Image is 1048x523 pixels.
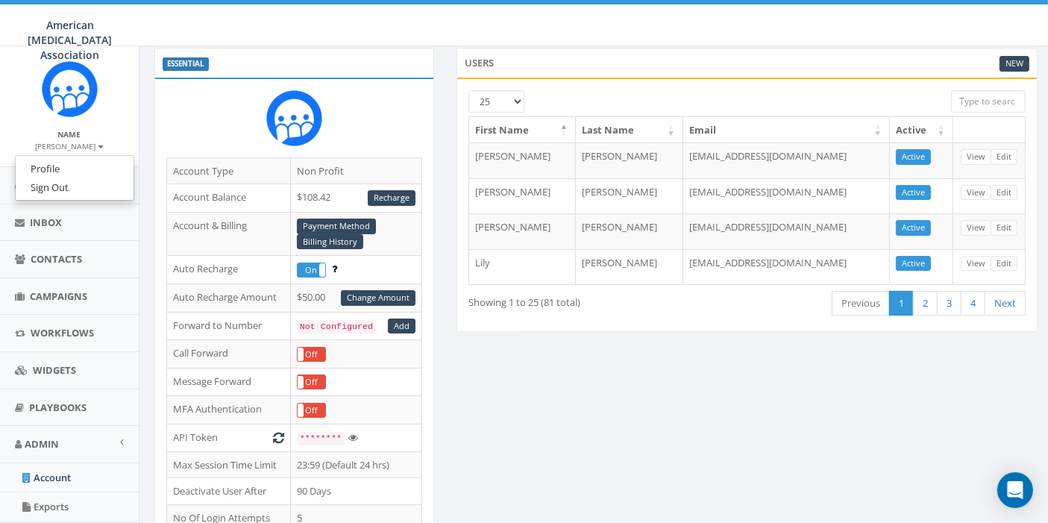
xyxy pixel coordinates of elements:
[290,157,421,184] td: Non Profit
[1000,56,1029,72] a: New
[29,401,87,414] span: Playbooks
[896,220,931,236] a: Active
[576,178,683,214] td: [PERSON_NAME]
[683,249,890,285] td: [EMAIL_ADDRESS][DOMAIN_NAME]
[298,263,325,277] label: On
[469,213,577,249] td: [PERSON_NAME]
[896,149,931,165] a: Active
[30,289,87,303] span: Campaigns
[341,290,415,306] a: Change Amount
[469,143,577,178] td: [PERSON_NAME]
[297,375,326,389] div: OnOff
[297,403,326,418] div: OnOff
[832,291,890,316] a: Previous
[951,90,1026,113] input: Type to search
[576,117,683,143] th: Last Name: activate to sort column ascending
[42,61,98,117] img: Rally_Corp_Icon.png
[991,149,1017,165] a: Edit
[991,256,1017,272] a: Edit
[298,375,325,389] label: Off
[961,149,991,165] a: View
[16,160,134,178] a: Profile
[297,320,376,333] code: Not Configured
[290,184,421,213] td: $108.42
[961,185,991,201] a: View
[896,256,931,272] a: Active
[28,18,113,62] span: American [MEDICAL_DATA] Association
[576,143,683,178] td: [PERSON_NAME]
[36,139,104,152] a: [PERSON_NAME]
[33,363,76,377] span: Widgets
[961,256,991,272] a: View
[273,433,284,442] i: Generate New Token
[167,312,291,340] td: Forward to Number
[31,326,94,339] span: Workflows
[683,143,890,178] td: [EMAIL_ADDRESS][DOMAIN_NAME]
[961,220,991,236] a: View
[456,48,1038,78] div: Users
[991,220,1017,236] a: Edit
[576,213,683,249] td: [PERSON_NAME]
[30,216,62,229] span: Inbox
[167,424,291,451] td: API Token
[297,234,363,250] a: Billing History
[167,256,291,284] td: Auto Recharge
[167,340,291,368] td: Call Forward
[469,117,577,143] th: First Name: activate to sort column descending
[266,90,322,146] img: Rally_Corp_Icon.png
[31,252,82,266] span: Contacts
[991,185,1017,201] a: Edit
[576,249,683,285] td: [PERSON_NAME]
[469,249,577,285] td: Lily
[167,212,291,256] td: Account & Billing
[163,57,209,71] label: ESSENTIAL
[25,437,59,451] span: Admin
[16,178,134,197] a: Sign Out
[297,347,326,362] div: OnOff
[290,451,421,478] td: 23:59 (Default 24 hrs)
[58,129,81,140] small: Name
[683,117,890,143] th: Email: activate to sort column ascending
[368,190,415,206] a: Recharge
[890,117,953,143] th: Active: activate to sort column ascending
[913,291,938,316] a: 2
[167,451,291,478] td: Max Session Time Limit
[332,262,337,275] span: Enable to prevent campaign failure.
[290,284,421,312] td: $50.00
[290,478,421,505] td: 90 Days
[683,178,890,214] td: [EMAIL_ADDRESS][DOMAIN_NAME]
[937,291,961,316] a: 3
[997,472,1033,508] div: Open Intercom Messenger
[297,219,376,234] a: Payment Method
[167,184,291,213] td: Account Balance
[167,284,291,312] td: Auto Recharge Amount
[961,291,985,316] a: 4
[36,141,104,151] small: [PERSON_NAME]
[889,291,914,316] a: 1
[167,478,291,505] td: Deactivate User After
[896,185,931,201] a: Active
[167,157,291,184] td: Account Type
[298,404,325,417] label: Off
[468,289,688,310] div: Showing 1 to 25 (81 total)
[297,263,326,278] div: OnOff
[167,396,291,424] td: MFA Authentication
[469,178,577,214] td: [PERSON_NAME]
[388,319,415,334] a: Add
[298,348,325,361] label: Off
[167,368,291,395] td: Message Forward
[985,291,1026,316] a: Next
[683,213,890,249] td: [EMAIL_ADDRESS][DOMAIN_NAME]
